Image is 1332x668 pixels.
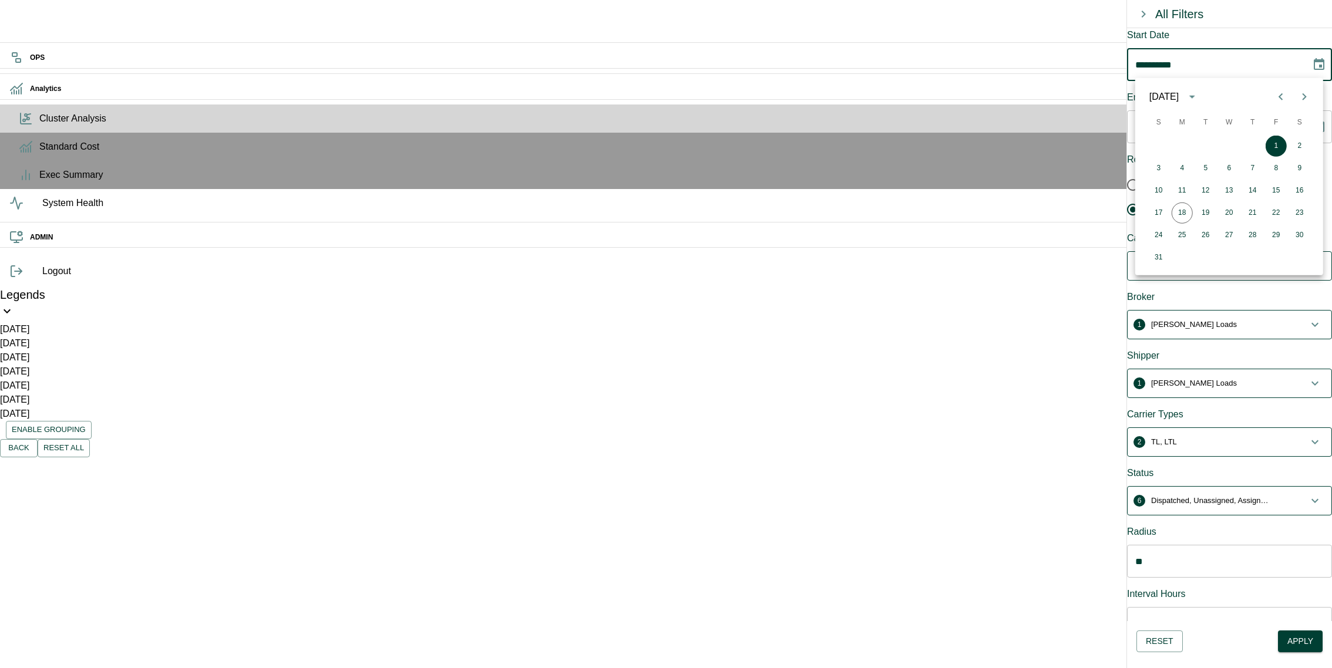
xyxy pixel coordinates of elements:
[1242,111,1263,134] span: Thursday
[1266,225,1287,246] button: 29
[1127,587,1332,601] div: Interval Hours
[1289,225,1310,246] button: 30
[1133,319,1145,330] span: 1
[1266,180,1287,201] button: 15
[1128,369,1331,397] button: 1[PERSON_NAME] Loads
[1148,203,1169,224] button: 17
[1266,203,1287,224] button: 22
[1128,428,1331,456] button: 2TL, LTL
[42,196,1323,210] span: System Health
[1148,158,1169,179] button: 3
[1195,158,1216,179] button: 5
[1219,203,1240,224] button: 20
[1182,87,1202,107] button: calendar view is open, switch to year view
[1148,180,1169,201] button: 10
[1195,225,1216,246] button: 26
[39,168,1323,182] span: Exec Summary
[30,52,1323,63] h6: OPS
[1155,5,1203,23] div: All Filters
[1278,630,1323,652] button: Apply
[1242,158,1263,179] button: 7
[1266,158,1287,179] button: 8
[39,140,1323,154] span: Standard Cost
[1128,487,1331,515] button: 6Dispatched, Unassigned, Assigned, Pending, Cancelled, Completed
[1172,180,1193,201] button: 11
[1269,85,1293,109] button: Previous month
[1266,136,1287,157] button: 1
[1133,495,1145,507] span: 6
[1127,407,1332,421] div: Carrier Types
[1307,53,1331,76] button: Choose date, selected date is Aug 1, 2025
[1266,111,1287,134] span: Friday
[1127,231,1332,245] div: Carriers
[1289,158,1310,179] button: 9
[30,232,1323,243] h6: ADMIN
[1293,85,1316,109] button: Next month
[1195,180,1216,201] button: 12
[1128,252,1331,280] button: Select one or more Carriers
[1172,111,1193,134] span: Monday
[1289,203,1310,224] button: 23
[42,264,1323,278] span: Logout
[1151,377,1237,389] p: [PERSON_NAME] Loads
[1219,225,1240,246] button: 27
[1128,311,1331,339] button: 1[PERSON_NAME] Loads
[1219,180,1240,201] button: 13
[1242,180,1263,201] button: 14
[1289,111,1310,134] span: Saturday
[39,112,1323,126] span: Cluster Analysis
[1127,349,1332,363] div: Shipper
[1133,377,1145,389] span: 1
[1195,111,1216,134] span: Tuesday
[1289,136,1310,157] button: 2
[1289,180,1310,201] button: 16
[1136,630,1183,652] button: Reset
[1127,290,1332,304] div: Broker
[1242,225,1263,246] button: 28
[1148,111,1169,134] span: Sunday
[1172,225,1193,246] button: 25
[1149,90,1179,104] div: [DATE]
[1127,28,1332,42] div: Start Date
[1172,203,1193,224] button: 18
[1151,319,1237,330] p: [PERSON_NAME] Loads
[1219,158,1240,179] button: 6
[1151,495,1269,507] p: Dispatched, Unassigned, Assigned, Pending, Cancelled, Completed
[1195,203,1216,224] button: 19
[1148,225,1169,246] button: 24
[1133,436,1145,448] span: 2
[1127,153,1332,167] div: Return Summary
[1172,158,1193,179] button: 4
[1127,525,1332,539] div: Radius
[30,83,1323,95] h6: Analytics
[1242,203,1263,224] button: 21
[1151,436,1177,448] p: TL, LTL
[1127,90,1332,104] div: End Date
[1148,247,1169,268] button: 31
[1219,111,1240,134] span: Wednesday
[1127,466,1332,480] div: Status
